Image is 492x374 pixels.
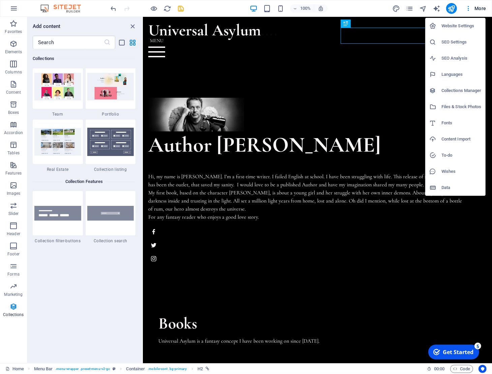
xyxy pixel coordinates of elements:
[4,3,55,18] div: Get Started 5 items remaining, 0% complete
[441,87,482,95] h6: Collections Manager
[441,22,482,30] h6: Website Settings
[441,103,482,111] h6: Files & Stock Photos
[441,151,482,159] h6: To-do
[441,119,482,127] h6: Fonts
[441,184,482,192] h6: Data
[441,38,482,46] h6: SEO Settings
[441,54,482,62] h6: SEO Analysis
[441,70,482,79] h6: Languages
[441,135,482,143] h6: Content Import
[50,1,57,7] div: 5
[18,6,49,14] div: Get Started
[441,167,482,176] h6: Wishes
